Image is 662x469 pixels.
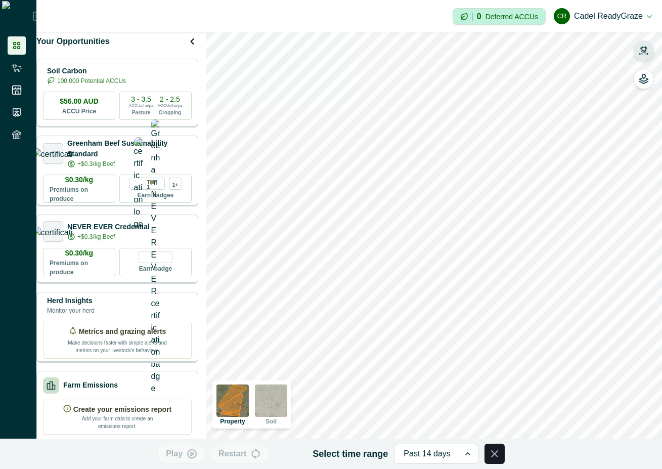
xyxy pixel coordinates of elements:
p: Herd Insights [47,295,95,306]
p: Monitor your herd [47,306,95,315]
p: Cropping [159,109,181,116]
p: Premiums on produce [50,259,109,277]
p: Make decisions faster with simple alerts and metrics on your livestock’s behaviour. [67,337,168,354]
p: 1+ [172,181,178,187]
p: $0.30/kg [65,248,93,259]
img: Greenham NEVER EVER certification badge [151,119,160,395]
p: 0 [477,13,481,21]
p: +$0.3/kg Beef [77,159,115,168]
p: Earn badges [137,190,173,200]
p: Soil Carbon [47,66,126,76]
p: 3 - 3.5 [131,96,151,103]
button: close-movement-tracker [484,444,505,464]
img: soil preview [255,385,287,417]
p: ACCUs/ha/pa [158,103,183,109]
p: NEVER EVER Credential [67,222,150,232]
p: Metrics and grazing alerts [79,326,166,337]
p: Your Opportunities [36,35,110,48]
button: Cadel ReadyGrazeCadel ReadyGraze [554,4,652,28]
p: $0.30/kg [65,175,93,185]
p: Create your emissions report [73,404,172,415]
img: Logo [2,1,33,31]
p: ACCUs/ha/pa [129,103,154,109]
p: +$0.3/kg Beef [77,232,115,241]
p: Select time range [313,447,388,461]
img: certification logo [33,227,74,237]
p: Premiums on produce [50,185,109,203]
p: 100,000 Potential ACCUs [57,76,126,86]
p: Restart [218,448,246,460]
p: Play [166,448,183,460]
p: ACCU Price [62,107,96,116]
div: more credentials avaialble [169,178,182,190]
button: Restart [210,444,270,464]
p: Soil [266,418,277,424]
p: Earn badge [139,263,172,273]
p: Farm Emissions [63,380,118,391]
p: Pasture [132,109,151,116]
p: Tier 1 [147,178,160,189]
img: certification logo [134,137,143,230]
p: Deferred ACCUs [486,13,538,20]
p: 2 - 2.5 [160,96,180,103]
p: Add your farm data to create an emissions report. [79,415,155,430]
img: certification logo [33,148,74,158]
p: Property [220,418,245,424]
button: Play [157,444,206,464]
img: property preview [216,385,249,417]
p: Greenham Beef Sustainability Standard [67,138,192,159]
p: $56.00 AUD [60,96,99,107]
